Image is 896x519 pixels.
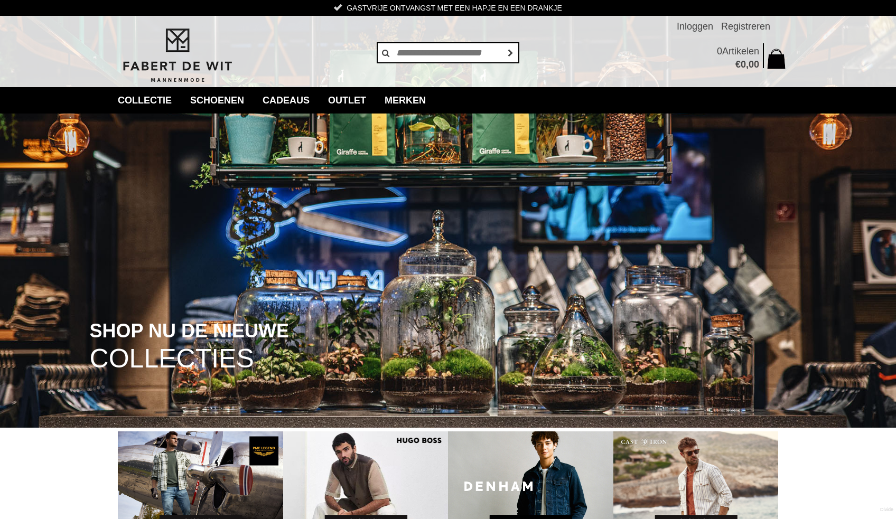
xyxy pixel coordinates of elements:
[677,16,713,37] a: Inloggen
[746,59,749,70] span: ,
[721,16,770,37] a: Registreren
[90,345,254,372] span: COLLECTIES
[735,59,741,70] span: €
[110,87,180,114] a: collectie
[377,87,434,114] a: Merken
[722,46,759,56] span: Artikelen
[749,59,759,70] span: 00
[320,87,374,114] a: Outlet
[880,503,893,516] a: Divide
[717,46,722,56] span: 0
[118,27,237,84] img: Fabert de Wit
[255,87,318,114] a: Cadeaus
[741,59,746,70] span: 0
[182,87,252,114] a: Schoenen
[90,321,289,341] span: SHOP NU DE NIEUWE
